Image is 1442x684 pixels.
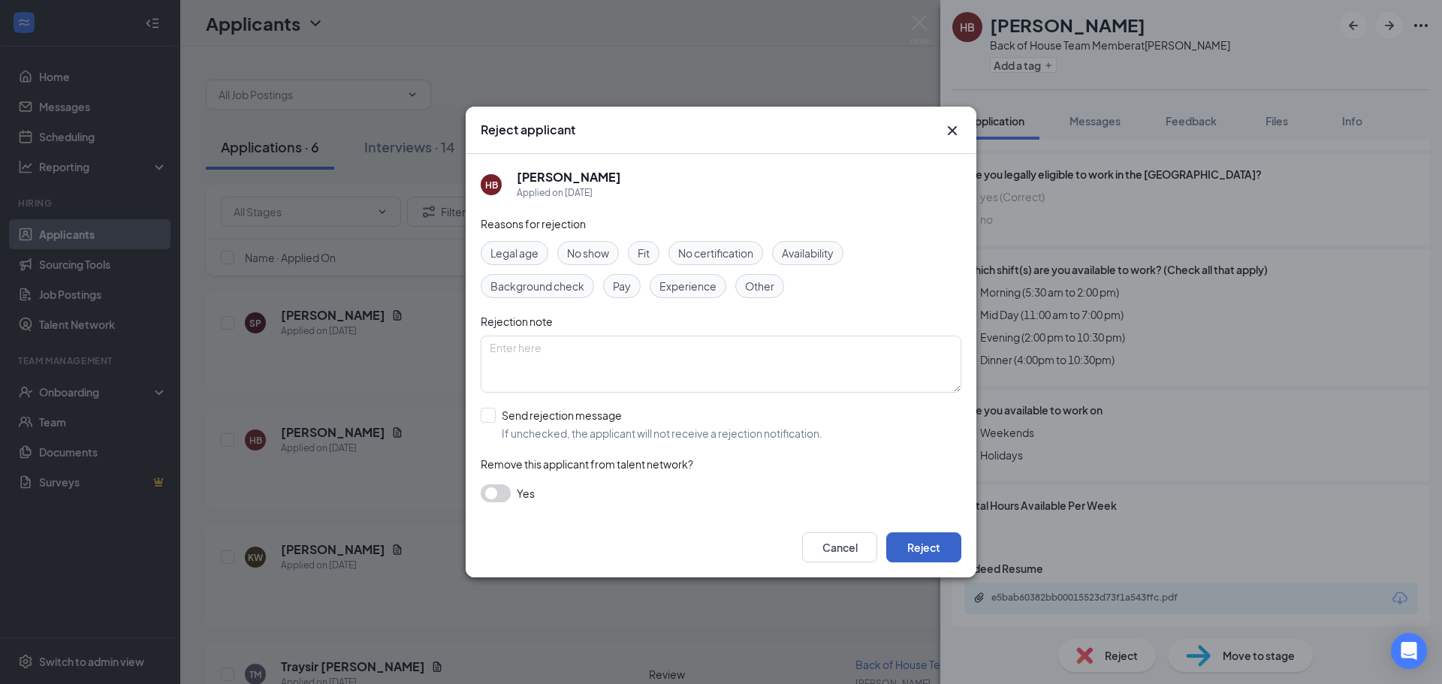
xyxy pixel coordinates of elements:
[659,278,716,294] span: Experience
[567,245,609,261] span: No show
[517,185,621,200] div: Applied on [DATE]
[481,217,586,231] span: Reasons for rejection
[517,484,535,502] span: Yes
[481,457,693,471] span: Remove this applicant from talent network?
[886,532,961,562] button: Reject
[481,122,575,138] h3: Reject applicant
[1391,633,1427,669] div: Open Intercom Messenger
[490,278,584,294] span: Background check
[481,315,553,328] span: Rejection note
[485,179,498,191] div: HB
[782,245,834,261] span: Availability
[678,245,753,261] span: No certification
[745,278,774,294] span: Other
[638,245,650,261] span: Fit
[517,169,621,185] h5: [PERSON_NAME]
[943,122,961,140] button: Close
[490,245,538,261] span: Legal age
[613,278,631,294] span: Pay
[802,532,877,562] button: Cancel
[943,122,961,140] svg: Cross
